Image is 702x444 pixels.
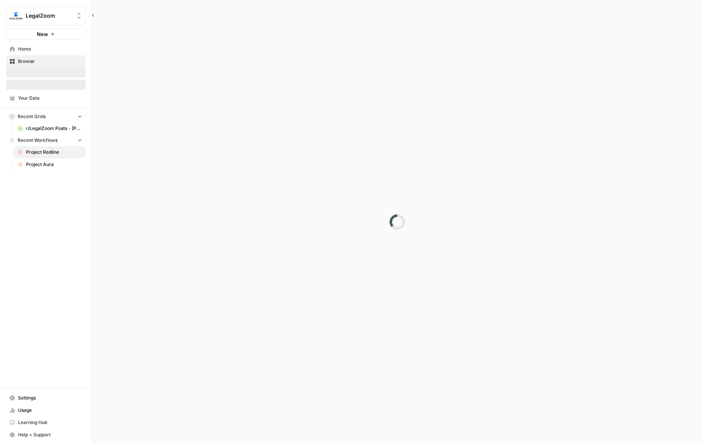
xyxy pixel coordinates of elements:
[18,431,82,438] span: Help + Support
[18,95,82,102] span: Your Data
[6,43,86,55] a: Home
[26,12,72,20] span: LegalZoom
[18,395,82,401] span: Settings
[9,9,23,23] img: LegalZoom Logo
[6,404,86,416] a: Usage
[6,111,86,122] button: Recent Grids
[18,137,58,144] span: Recent Workflows
[6,55,86,67] a: Browse
[6,6,86,25] button: Workspace: LegalZoom
[6,416,86,429] a: Learning Hub
[14,146,86,158] a: Project Redline
[6,28,86,40] button: New
[18,46,82,53] span: Home
[18,113,46,120] span: Recent Grids
[6,92,86,104] a: Your Data
[26,125,82,132] span: r/LegalZoom Posts - [PERSON_NAME]
[14,122,86,135] a: r/LegalZoom Posts - [PERSON_NAME]
[26,149,82,156] span: Project Redline
[14,158,86,171] a: Project Aura
[26,161,82,168] span: Project Aura
[6,429,86,441] button: Help + Support
[18,407,82,414] span: Usage
[6,135,86,146] button: Recent Workflows
[18,58,82,65] span: Browse
[6,392,86,404] a: Settings
[18,419,82,426] span: Learning Hub
[37,30,48,38] span: New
